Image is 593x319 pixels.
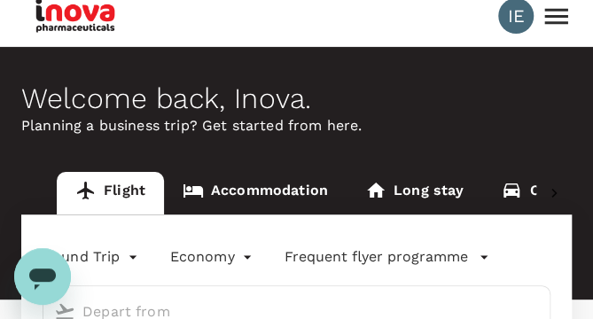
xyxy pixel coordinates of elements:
[170,243,256,271] div: Economy
[43,243,142,271] div: Round Trip
[164,172,347,214] a: Accommodation
[285,246,468,268] p: Frequent flyer programme
[537,309,541,313] button: Open
[57,172,164,214] a: Flight
[21,115,572,136] p: Planning a business trip? Get started from here.
[21,82,572,115] div: Welcome back , Inova .
[347,172,482,214] a: Long stay
[14,248,71,305] iframe: Button to launch messaging window
[285,246,489,268] button: Frequent flyer programme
